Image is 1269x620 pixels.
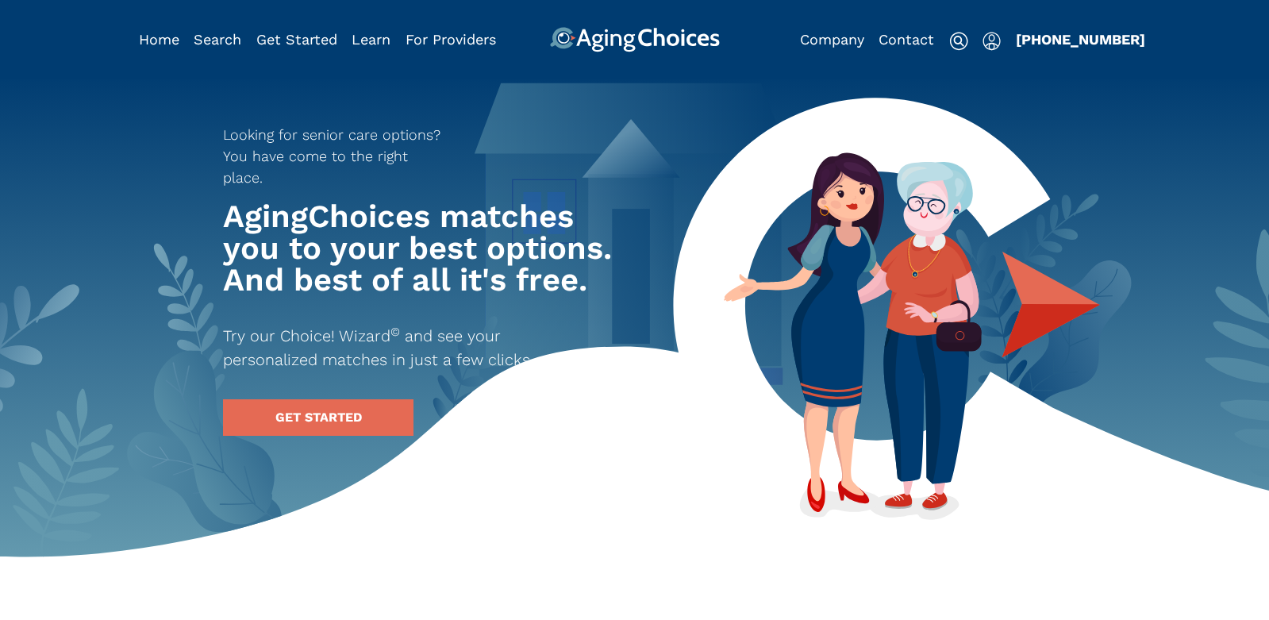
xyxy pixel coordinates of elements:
[1016,31,1145,48] a: [PHONE_NUMBER]
[879,31,934,48] a: Contact
[983,32,1001,51] img: user-icon.svg
[949,32,968,51] img: search-icon.svg
[256,31,337,48] a: Get Started
[139,31,179,48] a: Home
[800,31,864,48] a: Company
[223,324,591,372] p: Try our Choice! Wizard and see your personalized matches in just a few clicks.
[406,31,496,48] a: For Providers
[983,27,1001,52] div: Popover trigger
[194,31,241,48] a: Search
[223,399,413,436] a: GET STARTED
[549,27,719,52] img: AgingChoices
[352,31,390,48] a: Learn
[194,27,241,52] div: Popover trigger
[223,124,452,188] p: Looking for senior care options? You have come to the right place.
[390,325,400,339] sup: ©
[223,201,620,296] h1: AgingChoices matches you to your best options. And best of all it's free.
